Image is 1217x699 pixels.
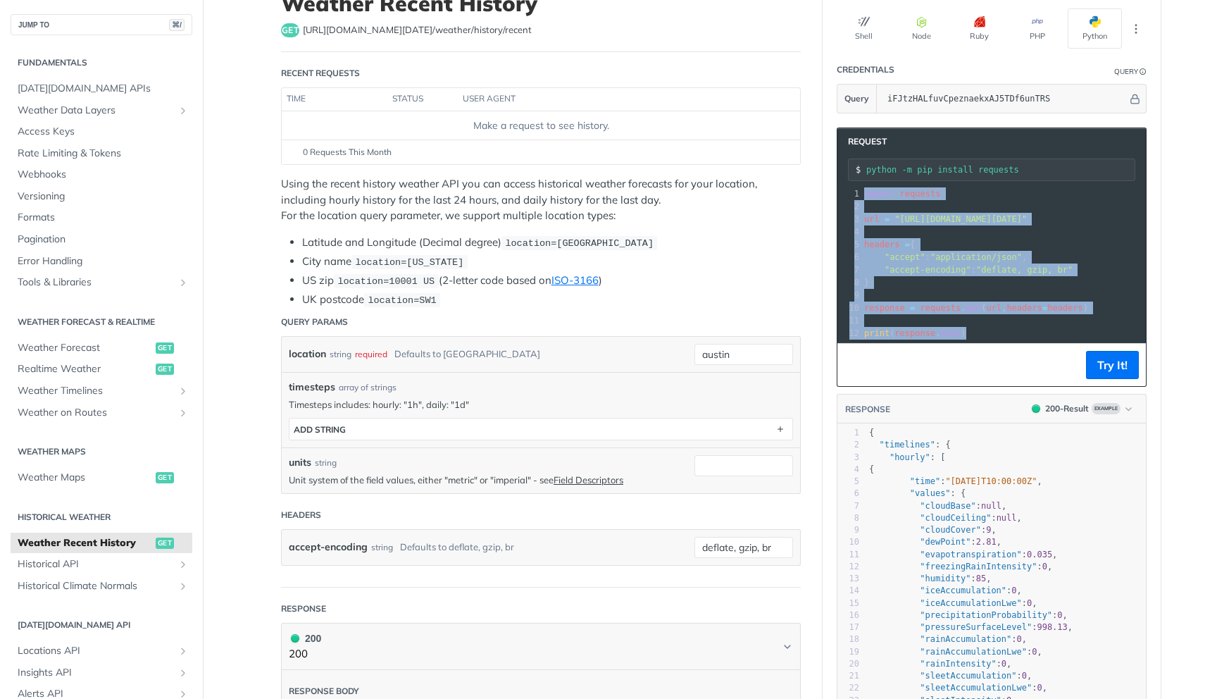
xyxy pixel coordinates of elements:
[837,658,859,670] div: 20
[1022,671,1027,681] span: 0
[976,537,997,547] span: 2.81
[869,598,1037,608] span: : ,
[281,316,348,328] div: Query Params
[1125,18,1147,39] button: More Languages
[18,190,189,204] span: Versioning
[1027,598,1032,608] span: 0
[1001,659,1006,669] span: 0
[355,257,463,268] span: location=[US_STATE]
[966,303,982,313] span: get
[289,455,311,470] label: units
[303,146,392,159] span: 0 Requests This Month
[930,252,1022,262] span: "application/json"
[156,342,174,354] span: get
[837,289,861,302] div: 9
[864,328,890,338] span: print
[281,23,299,37] span: get
[920,537,971,547] span: "dewPoint"
[920,525,981,535] span: "cloudCover"
[1011,586,1016,595] span: 0
[997,513,1017,523] span: null
[837,670,859,682] div: 21
[18,211,189,225] span: Formats
[869,610,1068,620] span: : ,
[920,501,975,511] span: "cloudBase"
[981,501,1001,511] span: null
[986,303,1001,313] span: url
[837,610,859,621] div: 16
[289,631,793,662] button: 200 200200
[11,229,192,250] a: Pagination
[11,576,192,597] a: Historical Climate NormalsShow subpages for Historical Climate Normals
[880,85,1128,113] input: apikey
[18,362,152,376] span: Realtime Weather
[920,634,1011,644] span: "rainAccumulation"
[869,440,951,450] span: : {
[289,419,792,440] button: ADD string
[869,501,1006,511] span: : ,
[18,104,174,118] span: Weather Data Layers
[1045,402,1089,415] div: 200 - Result
[18,341,152,355] span: Weather Forecast
[837,561,859,573] div: 12
[289,631,321,646] div: 200
[920,598,1022,608] span: "iceAccumulationLwe"
[1042,562,1047,571] span: 0
[841,135,887,148] span: Request
[920,586,1006,595] span: "iceAccumulation"
[869,671,1032,681] span: : ,
[920,513,991,523] span: "cloudCeiling"
[864,265,1073,275] span: :
[11,619,192,631] h2: [DATE][DOMAIN_NAME] API
[869,428,874,438] span: {
[289,344,326,364] label: location
[289,380,335,395] span: timesteps
[18,168,189,182] span: Webhooks
[869,488,966,498] span: : {
[1032,404,1040,413] span: 200
[177,667,189,679] button: Show subpages for Insights API
[945,476,1037,486] span: "[DATE]T10:00:00Z"
[837,302,861,314] div: 10
[1025,402,1139,416] button: 200200-ResultExample
[289,685,359,698] div: Response body
[289,474,687,486] p: Unit system of the field values, either "metric" or "imperial" - see
[869,574,992,583] span: : ,
[400,537,514,557] div: Defaults to deflate, gzip, br
[837,512,859,524] div: 8
[11,56,192,69] h2: Fundamentals
[177,105,189,116] button: Show subpages for Weather Data Layers
[837,238,861,251] div: 5
[18,384,174,398] span: Weather Timelines
[1068,8,1122,49] button: Python
[11,533,192,554] a: Weather Recent Historyget
[864,240,915,249] span: {
[156,538,174,549] span: get
[869,634,1027,644] span: : ,
[11,338,192,359] a: Weather Forecastget
[1114,66,1138,77] div: Query
[289,398,793,411] p: Timesteps includes: hourly: "1h", daily: "1d"
[177,645,189,657] button: Show subpages for Locations API
[905,240,910,249] span: =
[864,252,1027,262] span: : ,
[1037,622,1067,632] span: 998.13
[177,559,189,570] button: Show subpages for Historical API
[837,314,861,327] div: 11
[869,562,1052,571] span: : ,
[869,659,1011,669] span: : ,
[837,524,859,536] div: 9
[11,186,192,207] a: Versioning
[869,550,1057,559] span: : ,
[837,8,891,49] button: Shell
[458,88,772,111] th: user agent
[894,328,935,338] span: response
[11,359,192,380] a: Realtime Weatherget
[864,214,880,224] span: url
[371,537,393,557] div: string
[505,238,654,249] span: location=[GEOGRAPHIC_DATA]
[885,252,925,262] span: "accept"
[303,23,532,37] span: https://api.tomorrow.io/v4/weather/history/recent
[1128,92,1142,106] button: Hide
[864,189,894,199] span: import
